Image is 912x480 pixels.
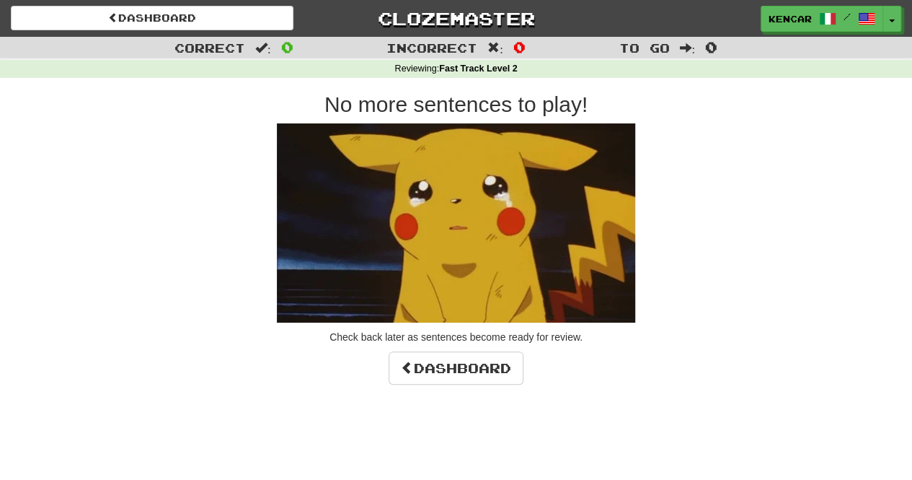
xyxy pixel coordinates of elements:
[11,6,293,30] a: Dashboard
[255,42,271,54] span: :
[769,12,812,25] span: KenCar
[281,38,293,56] span: 0
[386,40,477,55] span: Incorrect
[277,123,635,323] img: sad-pikachu.gif
[679,42,695,54] span: :
[619,40,669,55] span: To go
[45,330,867,344] p: Check back later as sentences become ready for review.
[761,6,883,32] a: KenCar /
[174,40,245,55] span: Correct
[315,6,598,31] a: Clozemaster
[487,42,503,54] span: :
[705,38,717,56] span: 0
[389,352,523,385] a: Dashboard
[439,64,518,74] strong: Fast Track Level 2
[844,12,851,22] span: /
[45,92,867,116] h2: No more sentences to play!
[513,38,526,56] span: 0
